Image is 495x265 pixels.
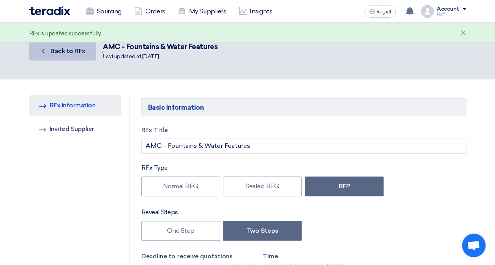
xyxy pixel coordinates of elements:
label: RFx Title [141,126,466,135]
label: Deadline to receive quotations [141,252,255,261]
label: One Step [141,221,220,241]
span: العربية [377,9,391,15]
label: RFP [305,177,384,196]
span: Back to RFx [50,47,85,55]
label: Two Steps [223,221,302,241]
div: RFx is updated successfully [29,29,101,38]
div: Naif [437,12,466,17]
button: العربية [364,5,396,18]
div: Last updated at [DATE] [103,52,217,61]
div: . [29,39,466,64]
a: Insights [232,3,278,20]
label: Time [263,252,343,261]
a: Back to RFx [29,42,96,61]
a: Sourcing [80,3,128,20]
a: My Suppliers [172,3,232,20]
div: × [460,29,466,38]
a: Open chat [462,234,486,257]
label: Normal RFQ [141,177,220,196]
input: e.g. New ERP System, Server Visualization Project... [141,138,466,154]
a: RFx Information [29,95,121,116]
a: Invited Supplier [29,119,121,139]
div: RFx Type [141,163,466,173]
div: Reveal Steps [141,208,466,217]
img: profile_test.png [421,5,434,18]
div: Account [437,6,459,13]
img: Teradix logo [29,6,70,15]
a: Orders [128,3,172,20]
div: AMC - Fountains & Water Features [103,42,217,52]
label: Sealed RFQ [223,177,302,196]
h5: Basic Information [141,98,466,116]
